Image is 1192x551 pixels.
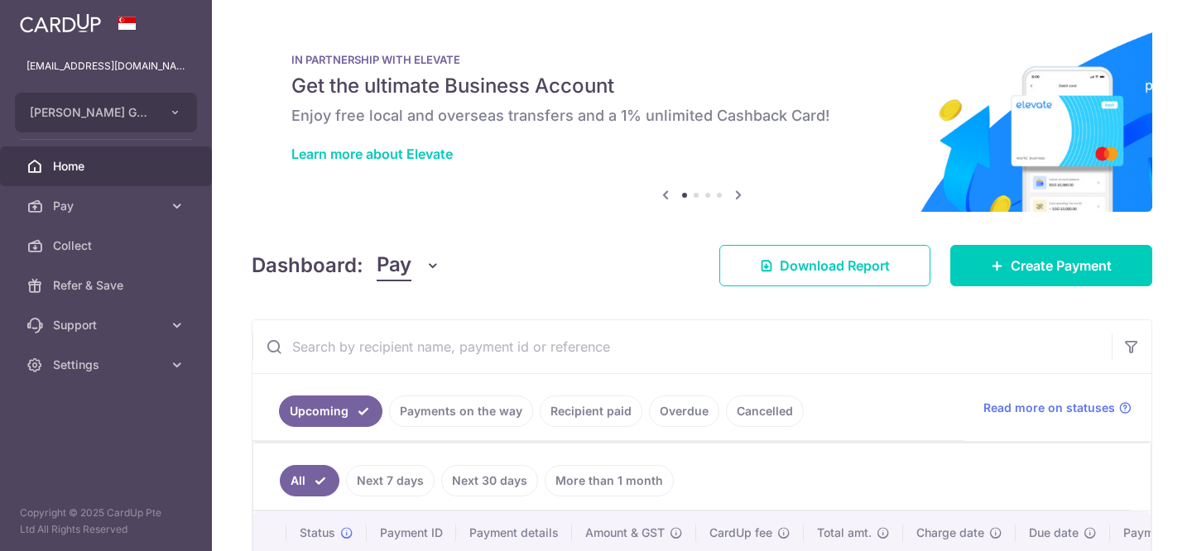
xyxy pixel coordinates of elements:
[53,237,162,254] span: Collect
[950,245,1152,286] a: Create Payment
[780,256,890,275] span: Download Report
[389,395,533,427] a: Payments on the way
[817,525,872,541] span: Total amt.
[585,525,665,541] span: Amount & GST
[291,53,1113,66] p: IN PARTNERSHIP WITH ELEVATE
[300,525,335,541] span: Status
[291,73,1113,99] h5: Get the ultimate Business Account
[377,250,411,281] span: Pay
[252,251,363,280] h4: Dashboard:
[279,395,382,427] a: Upcoming
[709,525,772,541] span: CardUp fee
[53,198,162,214] span: Pay
[53,357,162,373] span: Settings
[649,395,719,427] a: Overdue
[545,465,674,496] a: More than 1 month
[252,320,1112,373] input: Search by recipient name, payment id or reference
[983,400,1115,416] span: Read more on statuses
[1011,256,1112,275] span: Create Payment
[20,13,101,33] img: CardUp
[719,245,930,286] a: Download Report
[53,317,162,333] span: Support
[30,104,152,121] span: [PERSON_NAME] GYM PTE. LTD.
[1029,525,1079,541] span: Due date
[726,395,804,427] a: Cancelled
[15,93,197,132] button: [PERSON_NAME] GYM PTE. LTD.
[291,106,1113,126] h6: Enjoy free local and overseas transfers and a 1% unlimited Cashback Card!
[252,26,1152,212] img: Renovation banner
[280,465,339,496] a: All
[53,158,162,175] span: Home
[26,58,185,74] p: [EMAIL_ADDRESS][DOMAIN_NAME]
[441,465,538,496] a: Next 30 days
[53,277,162,294] span: Refer & Save
[983,400,1132,416] a: Read more on statuses
[291,146,453,162] a: Learn more about Elevate
[346,465,435,496] a: Next 7 days
[377,250,440,281] button: Pay
[916,525,984,541] span: Charge date
[540,395,642,427] a: Recipient paid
